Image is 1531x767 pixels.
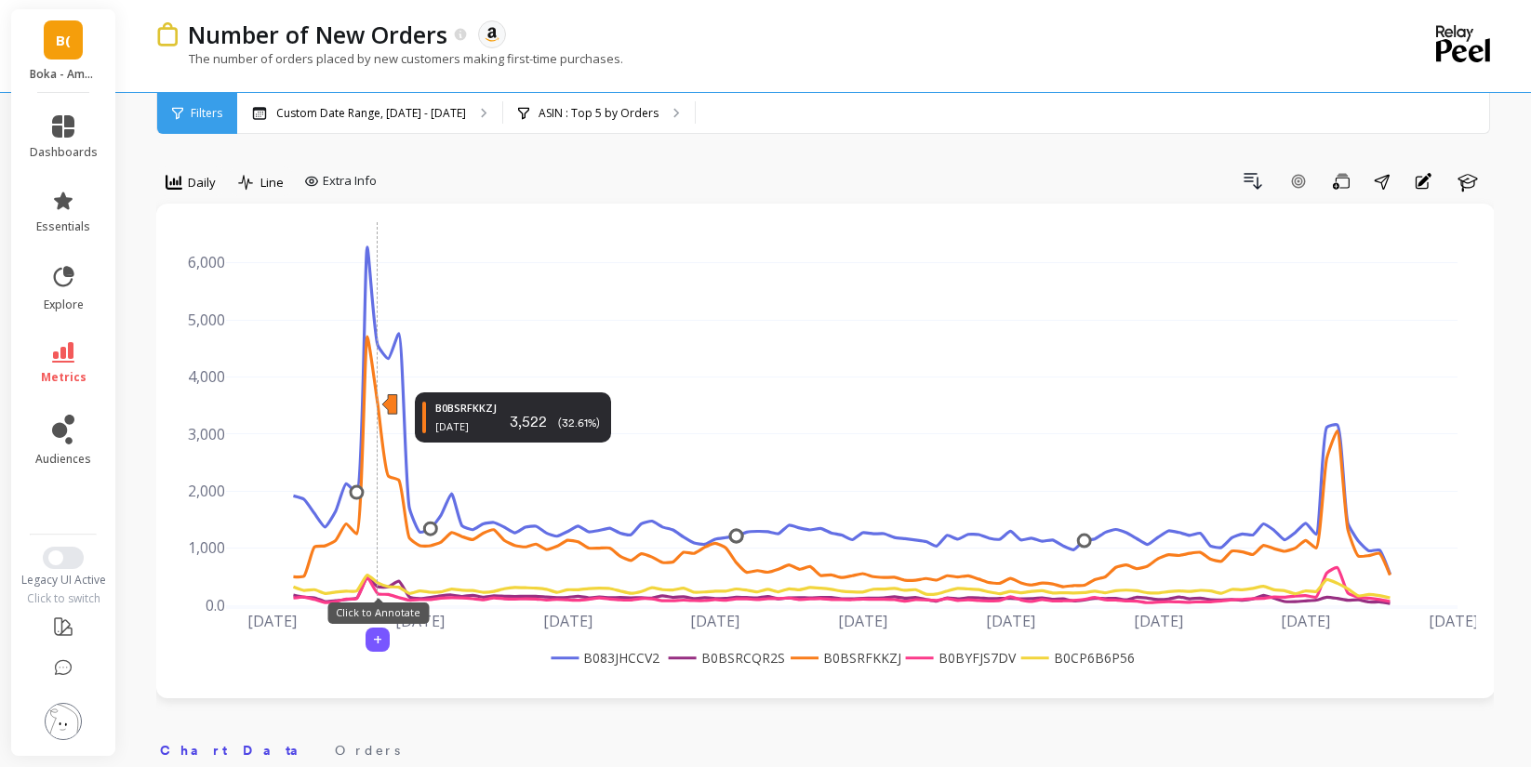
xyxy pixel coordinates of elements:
[191,106,222,121] span: Filters
[323,172,377,191] span: Extra Info
[539,106,659,121] p: ASIN : Top 5 by Orders
[160,741,313,760] span: Chart Data
[260,174,284,192] span: Line
[35,452,91,467] span: audiences
[188,174,216,192] span: Daily
[43,547,84,569] button: Switch to New UI
[30,67,98,82] p: Boka - Amazon (Essor)
[36,219,90,234] span: essentials
[276,106,466,121] p: Custom Date Range, [DATE] - [DATE]
[11,573,116,588] div: Legacy UI Active
[484,26,500,43] img: api.amazon.svg
[56,30,71,51] span: B(
[44,298,84,312] span: explore
[45,703,82,740] img: profile picture
[1054,649,1135,667] text: B0CP6B6P56
[156,50,623,67] p: The number of orders placed by new customers making first-time purchases.
[335,741,400,760] span: Orders
[156,22,179,46] img: header icon
[41,370,87,385] span: metrics
[188,19,447,50] p: Number of New Orders
[30,145,98,160] span: dashboards
[11,591,116,606] div: Click to switch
